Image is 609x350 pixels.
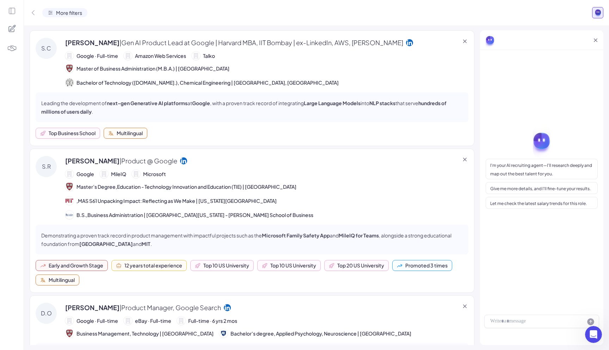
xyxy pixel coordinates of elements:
[337,262,384,269] div: Top 20 US University
[65,329,74,338] img: 3.jpg
[49,262,103,269] div: Early and Growth Stage
[76,330,214,337] span: Business Management, Technology | [GEOGRAPHIC_DATA]
[76,197,277,205] span: ,MAS S61 Unpacking Impact: Reflecting as We Make | [US_STATE][GEOGRAPHIC_DATA]
[219,329,228,338] img: 89.jpg
[119,38,403,47] span: | Gen AI Product Lead at Google | Harvard MBA, IIT Bombay | ex-LinkedIn, AWS, [PERSON_NAME]
[65,197,74,205] img: 0.jpg
[65,156,177,165] span: [PERSON_NAME]
[76,211,313,219] span: B.S.,Business Administration | [GEOGRAPHIC_DATA][US_STATE] - [PERSON_NAME] School of Business
[76,317,118,325] span: Google · Full-time
[117,129,143,137] div: Multilingual
[65,303,221,312] span: [PERSON_NAME]
[65,182,74,191] img: 3.jpg
[490,201,587,206] span: Let me check the latest salary trends for this role.
[203,52,215,60] span: Talko
[36,303,57,324] div: D.O
[585,326,602,343] iframe: Intercom live chat
[270,262,316,269] div: Top 10 US University
[203,262,249,269] div: Top 10 US University
[36,156,57,177] div: S.R
[76,52,118,60] span: Google · Full-time
[56,9,82,17] span: More filters
[49,129,96,137] div: Top Business School
[490,163,592,176] span: I'm your AI recruiting agent—I'll research deeply and map out the best talent for you.
[135,317,171,325] span: eBay · Full-time
[65,64,74,73] img: 3.jpg
[124,262,182,269] div: 12 years total experience
[111,170,126,178] span: MileIQ
[188,317,237,325] span: Full-time · 6 yrs 2 mos
[369,100,395,106] strong: NLP stacks
[41,99,463,116] p: Leading the development of at , with a proven track record of integrating into that serve .
[76,65,229,72] span: Master of Business Administration (M.B.A.) | [GEOGRAPHIC_DATA]
[135,52,186,60] span: Amazon Web Services
[41,231,463,248] p: Demonstrating a proven track record in product management with impactful projects such as the and...
[76,79,339,86] span: Bachelor of Technology ([DOMAIN_NAME].), Chemical Engineering | [GEOGRAPHIC_DATA], [GEOGRAPHIC_DATA]
[76,183,296,191] span: Master’s Degree,Education - Technology Innovation and Education (TIE) | [GEOGRAPHIC_DATA]
[7,43,17,53] img: 4blF7nbYMBMHBwcHBwcHBwcHBwcHBwcHB4es+Bd0DLy0SdzEZwAAAABJRU5ErkJggg==
[107,100,187,106] strong: next-gen Generative AI platforms
[76,170,94,178] span: Google
[405,262,448,269] div: Promoted 3 times
[230,330,411,337] span: Bachelor's degree, Applied Psychology, Neuroscience | [GEOGRAPHIC_DATA]
[65,78,74,87] img: 117.jpg
[192,100,210,106] strong: Google
[49,276,75,284] div: Multilingual
[142,241,150,247] strong: MIT
[262,232,330,239] strong: Microsoft Family Safety App
[79,241,133,247] strong: [GEOGRAPHIC_DATA]
[119,303,221,312] span: | Product Manager, Google Search
[143,170,166,178] span: Microsoft
[36,38,57,59] div: S.C
[304,100,361,106] strong: Large Language Models
[65,211,74,219] img: 11.jpg
[65,38,403,47] span: [PERSON_NAME]
[119,157,177,165] span: | Product @ Google
[490,186,591,191] span: Give me more details, and I'll fine-tune your results.
[339,232,379,239] strong: MileIQ for Teams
